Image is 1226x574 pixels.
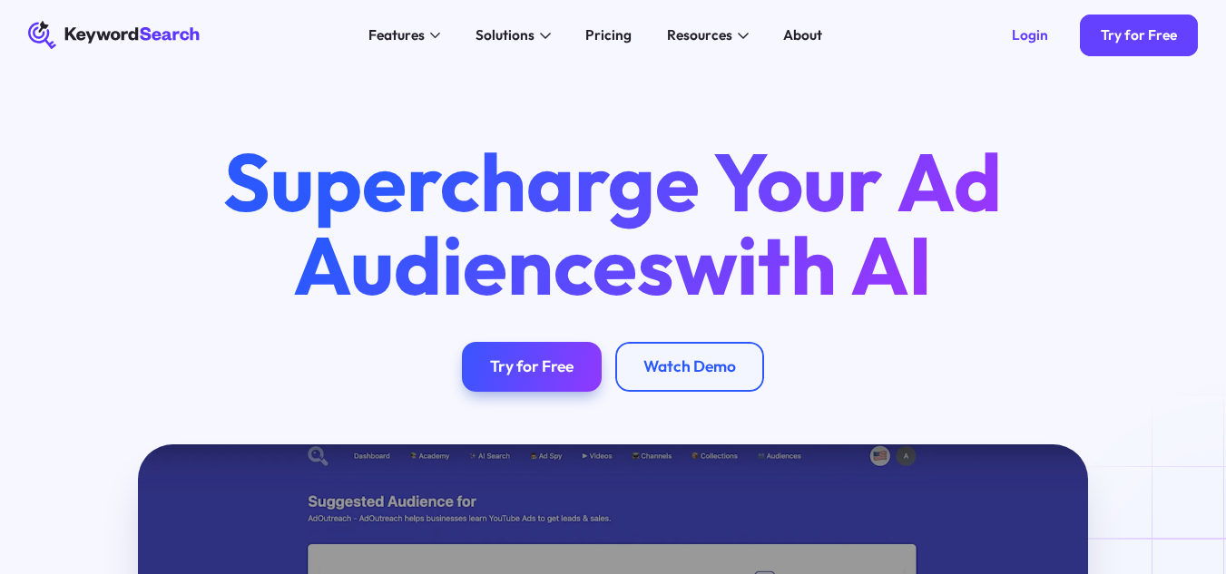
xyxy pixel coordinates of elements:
[368,24,425,45] div: Features
[1080,15,1199,57] a: Try for Free
[476,24,535,45] div: Solutions
[643,357,736,377] div: Watch Demo
[585,24,632,45] div: Pricing
[667,24,732,45] div: Resources
[490,357,574,377] div: Try for Free
[773,21,833,49] a: About
[674,214,932,316] span: with AI
[462,342,602,391] a: Try for Free
[783,24,822,45] div: About
[990,15,1069,57] a: Login
[575,21,642,49] a: Pricing
[191,141,1035,307] h1: Supercharge Your Ad Audiences
[1012,26,1048,44] div: Login
[1101,26,1177,44] div: Try for Free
